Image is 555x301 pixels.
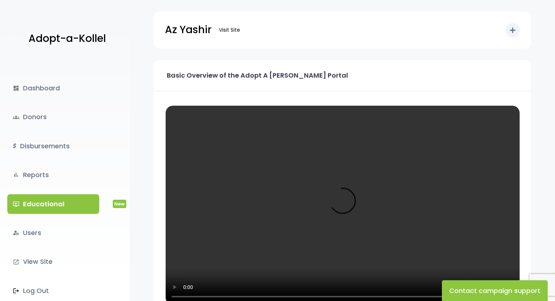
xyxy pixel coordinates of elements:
[508,26,517,35] i: add
[167,70,348,81] span: Basic Overview of the Adopt A [PERSON_NAME] Portal
[113,200,126,208] span: New
[7,78,99,98] a: dashboardDashboard
[7,223,99,243] a: manage_accountsUsers
[7,165,99,185] a: bar_chartReports
[13,114,19,121] span: groups
[13,172,19,178] i: bar_chart
[13,230,19,236] i: manage_accounts
[25,21,106,56] a: Adopt-a-Kollel
[7,136,99,156] a: $Disbursements
[165,21,212,39] p: Az Yashir
[13,85,19,91] i: dashboard
[215,23,244,37] a: Visit Site
[505,23,520,38] button: add
[7,281,99,301] a: Log Out
[442,280,548,301] button: Contact campaign support
[7,194,99,214] a: ondemand_videoEducationalNew
[28,30,106,48] p: Adopt-a-Kollel
[13,201,19,207] i: ondemand_video
[7,252,99,271] a: launchView Site
[13,259,19,265] i: launch
[13,141,16,152] i: $
[7,107,99,127] a: groupsDonors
